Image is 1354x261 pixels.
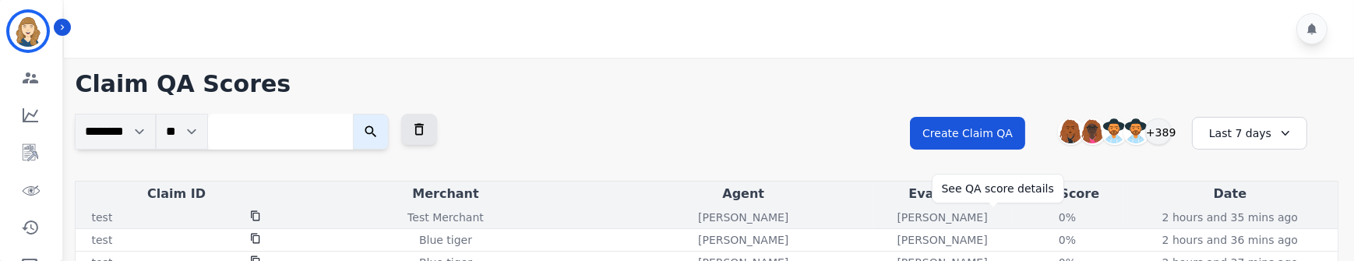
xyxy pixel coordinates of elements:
div: 0% [1032,210,1102,225]
div: +389 [1145,118,1172,145]
div: QA Score [1015,185,1119,203]
div: Agent [618,185,869,203]
p: test [91,232,112,248]
div: Merchant [280,185,611,203]
p: [PERSON_NAME] [897,210,988,225]
p: test [91,210,112,225]
p: 2 hours and 35 mins ago [1162,210,1298,225]
div: See QA score details [942,181,1054,196]
h1: Claim QA Scores [75,70,1338,98]
p: Test Merchant [407,210,484,225]
button: Create Claim QA [910,117,1025,150]
p: 2 hours and 36 mins ago [1162,232,1298,248]
p: Blue tiger [419,232,472,248]
div: Claim ID [79,185,273,203]
div: Last 7 days [1192,117,1307,150]
div: Evaluator [876,185,1009,203]
p: [PERSON_NAME] [698,210,788,225]
img: Bordered avatar [9,12,47,50]
div: Date [1126,185,1335,203]
p: [PERSON_NAME] [897,232,988,248]
div: 0% [1032,232,1102,248]
p: [PERSON_NAME] [698,232,788,248]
